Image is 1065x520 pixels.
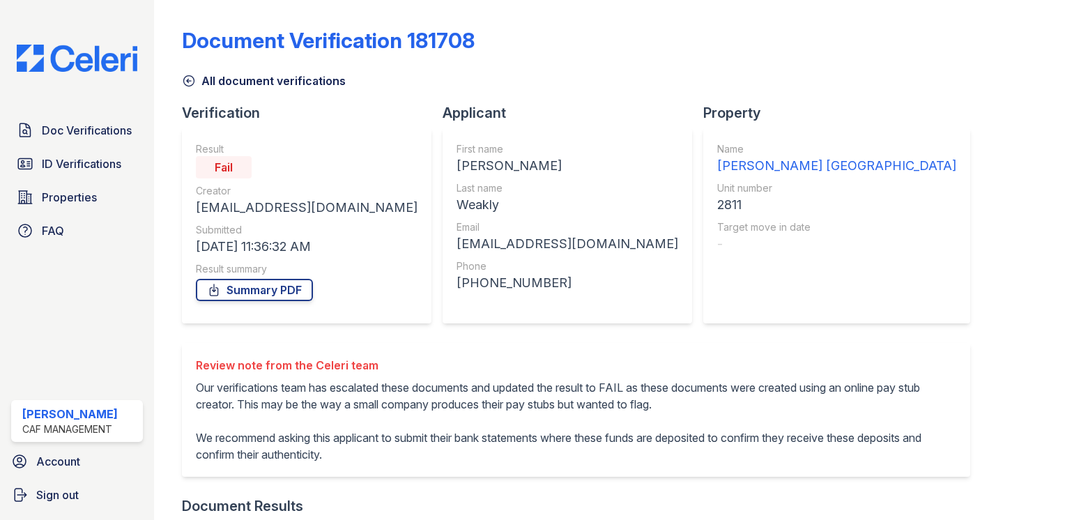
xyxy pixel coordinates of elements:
a: Sign out [6,481,148,509]
div: Email [457,220,678,234]
div: Name [717,142,956,156]
img: CE_Logo_Blue-a8612792a0a2168367f1c8372b55b34899dd931a85d93a1a3d3e32e68fde9ad4.png [6,45,148,72]
div: Property [703,103,981,123]
div: Creator [196,184,417,198]
a: Name [PERSON_NAME] [GEOGRAPHIC_DATA] [717,142,956,176]
span: Sign out [36,487,79,503]
div: [PHONE_NUMBER] [457,273,678,293]
div: Applicant [443,103,703,123]
div: [PERSON_NAME] [457,156,678,176]
a: ID Verifications [11,150,143,178]
div: Fail [196,156,252,178]
div: Result summary [196,262,417,276]
div: [PERSON_NAME] [GEOGRAPHIC_DATA] [717,156,956,176]
a: Summary PDF [196,279,313,301]
div: Verification [182,103,443,123]
div: Document Verification 181708 [182,28,475,53]
span: ID Verifications [42,155,121,172]
div: Phone [457,259,678,273]
div: [DATE] 11:36:32 AM [196,237,417,257]
div: Last name [457,181,678,195]
div: 2811 [717,195,956,215]
span: Properties [42,189,97,206]
div: Document Results [182,496,303,516]
span: FAQ [42,222,64,239]
div: Submitted [196,223,417,237]
div: Weakly [457,195,678,215]
a: Account [6,448,148,475]
div: Result [196,142,417,156]
div: CAF Management [22,422,118,436]
div: [EMAIL_ADDRESS][DOMAIN_NAME] [457,234,678,254]
a: All document verifications [182,72,346,89]
p: Our verifications team has escalated these documents and updated the result to FAIL as these docu... [196,379,956,463]
span: Account [36,453,80,470]
div: Review note from the Celeri team [196,357,956,374]
a: Properties [11,183,143,211]
a: FAQ [11,217,143,245]
div: First name [457,142,678,156]
span: Doc Verifications [42,122,132,139]
div: [PERSON_NAME] [22,406,118,422]
div: Unit number [717,181,956,195]
div: Target move in date [717,220,956,234]
div: - [717,234,956,254]
div: [EMAIL_ADDRESS][DOMAIN_NAME] [196,198,417,217]
a: Doc Verifications [11,116,143,144]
